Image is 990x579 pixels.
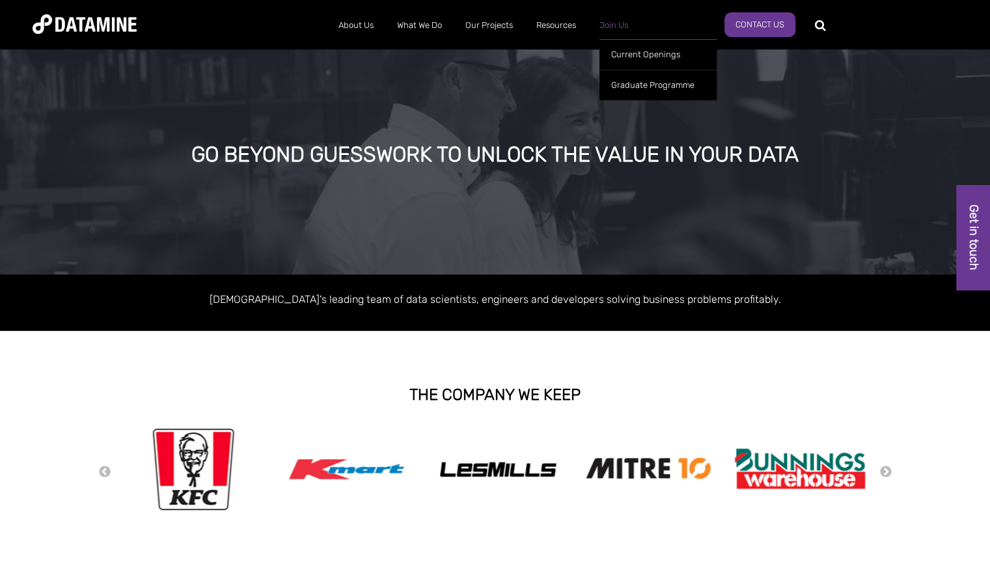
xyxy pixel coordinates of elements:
img: kfc [152,425,234,513]
a: Join Us [588,8,640,42]
img: Datamine [33,14,137,34]
p: [DEMOGRAPHIC_DATA]'s leading team of data scientists, engineers and developers solving business p... [124,290,866,308]
img: Les Mills Logo [433,457,563,481]
a: What We Do [385,8,454,42]
a: Get in touch [957,185,990,290]
div: GO BEYOND GUESSWORK TO UNLOCK THE VALUE IN YOUR DATA [116,143,875,167]
a: About Us [327,8,385,42]
strong: THE COMPANY WE KEEP [409,386,581,404]
a: Graduate Programme [599,70,717,100]
img: Kmart logo [282,430,412,508]
a: Current Openings [599,39,717,70]
img: Bunnings Warehouse [735,444,865,493]
img: Mitre 10 [584,453,714,483]
a: Resources [525,8,588,42]
a: Contact Us [724,12,795,37]
button: Next [879,465,892,479]
a: Our Projects [454,8,525,42]
button: Previous [98,465,111,479]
